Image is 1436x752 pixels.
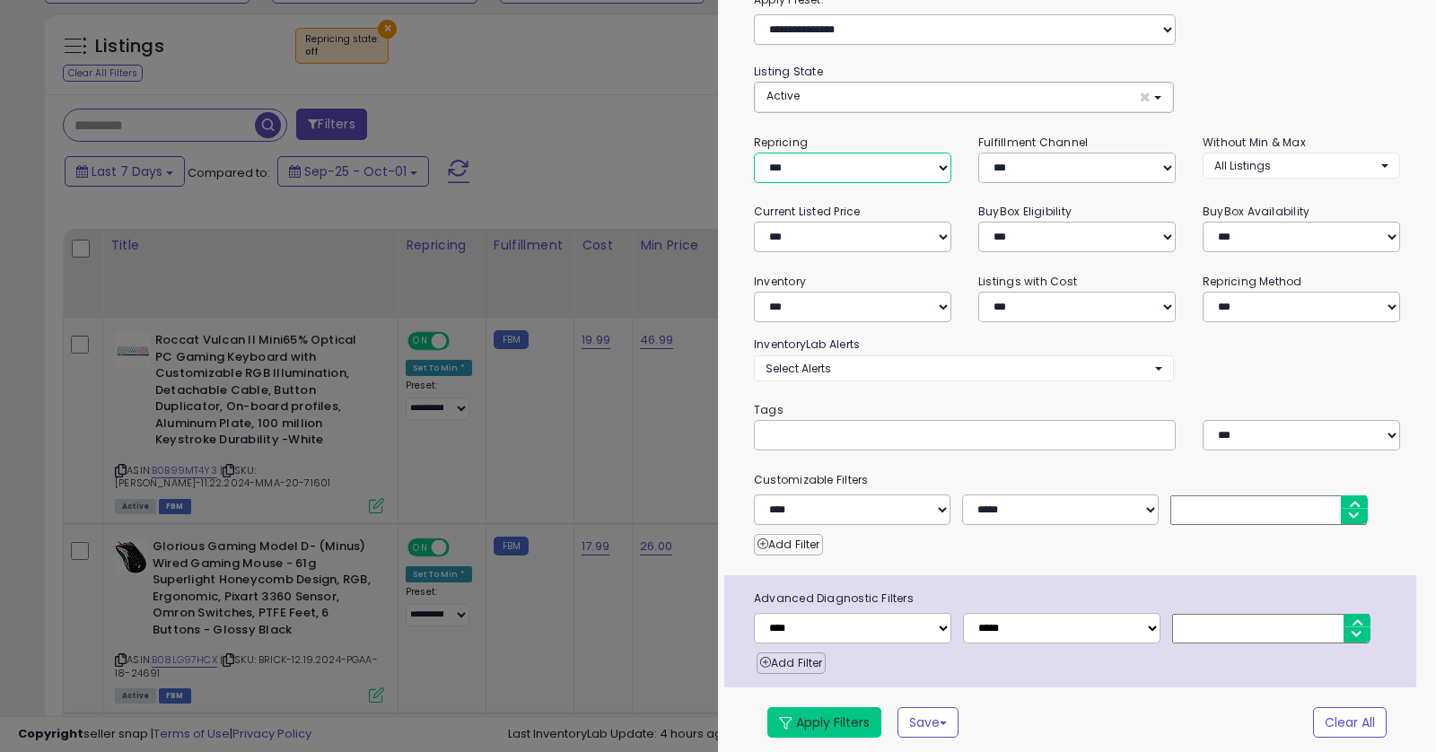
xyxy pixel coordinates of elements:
[1313,707,1387,738] button: Clear All
[754,135,808,150] small: Repricing
[754,355,1174,381] button: Select Alerts
[1203,153,1400,179] button: All Listings
[740,589,1416,608] span: Advanced Diagnostic Filters
[978,274,1077,289] small: Listings with Cost
[1214,158,1271,173] span: All Listings
[757,652,826,674] button: Add Filter
[754,274,806,289] small: Inventory
[755,83,1173,112] button: Active ×
[754,534,823,555] button: Add Filter
[1203,204,1309,219] small: BuyBox Availability
[978,135,1088,150] small: Fulfillment Channel
[897,707,959,738] button: Save
[754,64,823,79] small: Listing State
[740,400,1414,420] small: Tags
[766,88,800,103] span: Active
[766,361,831,376] span: Select Alerts
[740,470,1414,490] small: Customizable Filters
[1139,88,1151,107] span: ×
[754,204,860,219] small: Current Listed Price
[978,204,1072,219] small: BuyBox Eligibility
[1203,274,1302,289] small: Repricing Method
[767,707,881,738] button: Apply Filters
[1203,135,1306,150] small: Without Min & Max
[754,337,860,352] small: InventoryLab Alerts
